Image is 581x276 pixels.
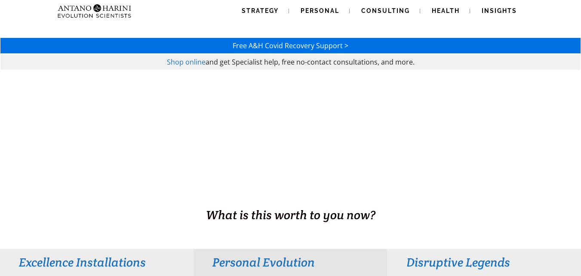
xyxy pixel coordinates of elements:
[1,188,580,206] h1: BUSINESS. HEALTH. Family. Legacy
[206,207,375,223] span: What is this worth to you now?
[361,7,410,14] span: Consulting
[301,7,339,14] span: Personal
[432,7,460,14] span: Health
[167,57,206,67] a: Shop online
[406,254,562,270] h3: Disruptive Legends
[242,7,279,14] span: Strategy
[19,254,174,270] h3: Excellence Installations
[233,41,348,50] a: Free A&H Covid Recovery Support >
[206,57,415,67] span: and get Specialist help, free no-contact consultations, and more.
[482,7,517,14] span: Insights
[212,254,368,270] h3: Personal Evolution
